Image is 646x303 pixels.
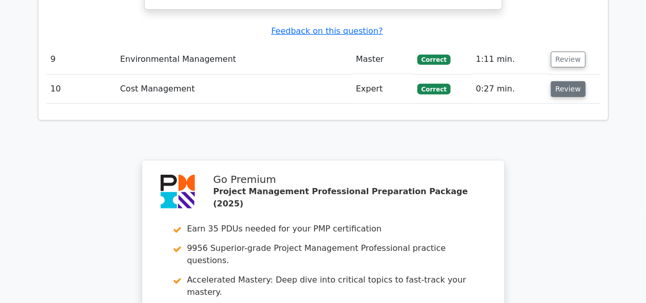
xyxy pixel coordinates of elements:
td: 9 [47,45,116,74]
td: Expert [352,75,413,104]
td: Cost Management [116,75,352,104]
td: 0:27 min. [472,75,546,104]
td: 10 [47,75,116,104]
td: Environmental Management [116,45,352,74]
button: Review [551,52,586,67]
span: Correct [417,84,451,94]
span: Correct [417,55,451,65]
td: Master [352,45,413,74]
button: Review [551,81,586,97]
a: Feedback on this question? [271,26,383,36]
td: 1:11 min. [472,45,546,74]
